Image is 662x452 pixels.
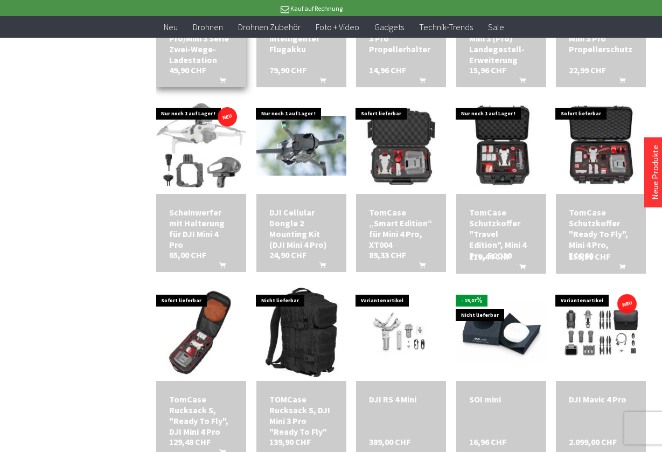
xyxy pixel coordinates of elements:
[169,207,233,250] div: Scheinwerfer mit Halterung für DJI Mini 4 Pro
[206,75,232,89] button: In den Warenkorb
[238,22,301,32] span: Drohnen Zubehör
[231,16,308,38] a: Drohnen Zubehör
[169,22,233,65] div: DJI Mini 4 Pro/Mini 3 Serie Zwei-Wege-Ladestation
[169,249,206,260] span: 65,00 CHF
[569,65,606,75] span: 22,99 CHF
[469,22,533,65] div: PGYTECH - DJI Mini 3 (Pro) Landegestell-Erweiterung
[369,394,433,405] a: DJI RS 4 Mini 389,00 CHF
[306,260,332,274] button: In den Warenkorb
[469,394,533,405] a: SOI mini 16,96 CHF
[156,288,246,378] img: TomCase Rucksack S, "Ready To Fly", DJI Mini 4 Pro
[316,22,359,32] span: Foto + Video
[606,262,632,276] button: In den Warenkorb
[156,16,185,38] a: Neu
[164,22,178,32] span: Neu
[256,288,346,378] img: TOMCase Rucksack S, DJI Mini 3 Pro "Ready To Fly"
[369,22,433,54] div: CYNOVA DJI Mini 3 Pro Propellerhalter
[469,394,533,405] div: SOI mini
[169,22,233,65] a: DJI Mini 4 Pro/Mini 3 Serie Zwei-Wege-Ladestation 49,90 CHF In den Warenkorb
[406,75,432,89] button: In den Warenkorb
[369,436,410,447] span: 389,00 CHF
[569,394,633,405] div: DJI Mavic 4 Pro
[569,207,633,261] a: TomCase Schutzkoffer "Ready To Fly", Mini 4 Pro, ECO60 159,59 CHF In den Warenkorb
[506,75,532,89] button: In den Warenkorb
[269,207,333,250] a: DJI Cellular Dongle 2 Mounting Kit (DJI Mini 4 Pro) 24,90 CHF In den Warenkorb
[569,207,633,261] div: TomCase Schutzkoffer "Ready To Fly", Mini 4 Pro, ECO60
[306,75,332,89] button: In den Warenkorb
[556,101,646,191] img: TomCase Schutzkoffer "Ready To Fly", Mini 4 Pro, ECO60
[374,22,404,32] span: Gadgets
[169,65,206,75] span: 49,90 CHF
[369,249,406,260] span: 89,33 CHF
[369,22,433,54] a: CYNOVA DJI Mini 3 Pro Propellerhalter 14,96 CHF In den Warenkorb
[569,251,610,262] span: 159,59 CHF
[356,101,446,191] img: TomCase „Smart Edition“ für Mini 4 Pro, XT004
[406,260,432,274] button: In den Warenkorb
[308,16,367,38] a: Foto + Video
[169,394,233,437] a: TomCase Rucksack S, "Ready To Fly", DJI Mini 4 Pro 129,48 CHF In den Warenkorb
[193,22,223,32] span: Drohnen
[412,16,480,38] a: Technik-Trends
[367,16,412,38] a: Gadgets
[369,65,406,75] span: 14,96 CHF
[269,22,333,54] div: DJI Mini 4 Pro intelligenter Flugakku
[456,301,546,364] img: SOI mini
[488,22,504,32] span: Sale
[569,22,633,54] a: PGYTECH DJI Mini 3 Pro Propellerschutz 22,99 CHF In den Warenkorb
[569,394,633,405] a: DJI Mavic 4 Pro 2.099,00 CHF
[569,22,633,54] div: PGYTECH DJI Mini 3 Pro Propellerschutz
[469,22,533,65] a: PGYTECH - DJI Mini 3 (Pro) Landegestell-Erweiterung 15,96 CHF In den Warenkorb
[469,207,533,261] div: TomCase Schutzkoffer "Travel Edition", Mini 4 Pro, ECO30
[456,101,546,191] img: TomCase Schutzkoffer "Travel Edition", Mini 4 Pro, ECO30
[569,436,617,447] span: 2.099,00 CHF
[469,436,506,447] span: 16,96 CHF
[556,298,646,366] img: DJI Mavic 4 Pro
[369,207,433,250] div: TomCase „Smart Edition“ für Mini 4 Pro, XT004
[269,249,306,260] span: 24,90 CHF
[156,103,246,188] img: Scheinwerfer mit Halterung für DJI Mini 4 Pro
[419,22,473,32] span: Technik-Trends
[469,65,506,75] span: 15,96 CHF
[269,436,311,447] span: 139,90 CHF
[469,207,533,261] a: TomCase Schutzkoffer "Travel Edition", Mini 4 Pro, ECO30 119,44 CHF In den Warenkorb
[169,207,233,250] a: Scheinwerfer mit Halterung für DJI Mini 4 Pro 65,00 CHF In den Warenkorb
[185,16,231,38] a: Drohnen
[506,262,532,276] button: In den Warenkorb
[269,65,306,75] span: 79,90 CHF
[269,394,333,437] div: TOMCase Rucksack S, DJI Mini 3 Pro "Ready To Fly"
[269,394,333,437] a: TOMCase Rucksack S, DJI Mini 3 Pro "Ready To Fly" 139,90 CHF
[356,298,446,366] img: DJI RS 4 Mini
[169,394,233,437] div: TomCase Rucksack S, "Ready To Fly", DJI Mini 4 Pro
[206,260,232,274] button: In den Warenkorb
[169,436,211,447] span: 129,48 CHF
[369,207,433,250] a: TomCase „Smart Edition“ für Mini 4 Pro, XT004 89,33 CHF In den Warenkorb
[606,75,632,89] button: In den Warenkorb
[256,116,346,176] img: DJI Cellular Dongle 2 Mounting Kit (DJI Mini 4 Pro)
[369,394,433,405] div: DJI RS 4 Mini
[269,22,333,54] a: DJI Mini 4 Pro intelligenter Flugakku 79,90 CHF In den Warenkorb
[650,145,660,200] a: Neue Produkte
[480,16,512,38] a: Sale
[469,251,511,262] span: 119,44 CHF
[269,207,333,250] div: DJI Cellular Dongle 2 Mounting Kit (DJI Mini 4 Pro)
